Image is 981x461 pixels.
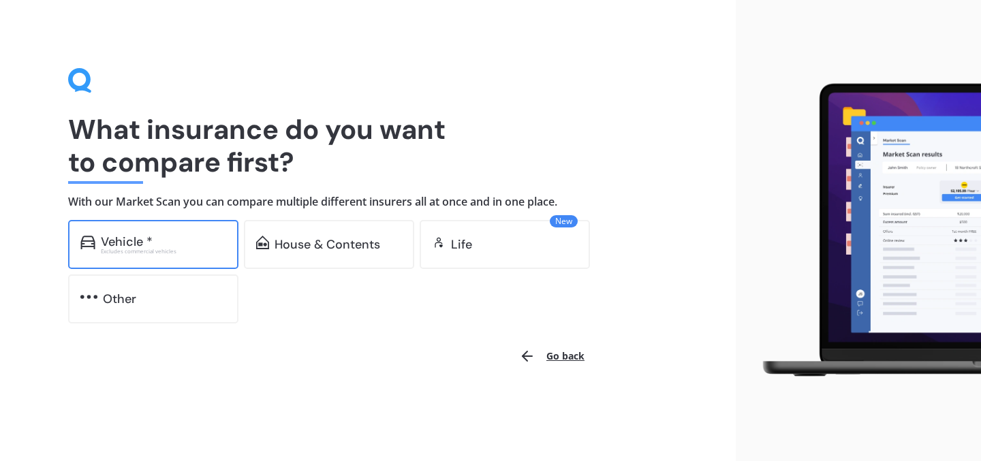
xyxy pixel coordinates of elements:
div: Other [103,292,136,306]
button: Go back [511,340,593,372]
div: House & Contents [275,238,380,251]
div: Life [451,238,472,251]
img: car.f15378c7a67c060ca3f3.svg [80,236,95,249]
img: other.81dba5aafe580aa69f38.svg [80,290,97,304]
img: laptop.webp [747,77,981,385]
img: home-and-contents.b802091223b8502ef2dd.svg [256,236,269,249]
div: Vehicle * [101,235,153,249]
h4: With our Market Scan you can compare multiple different insurers all at once and in one place. [68,195,668,209]
h1: What insurance do you want to compare first? [68,113,668,178]
img: life.f720d6a2d7cdcd3ad642.svg [432,236,446,249]
div: Excludes commercial vehicles [101,249,226,254]
span: New [550,215,578,227]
